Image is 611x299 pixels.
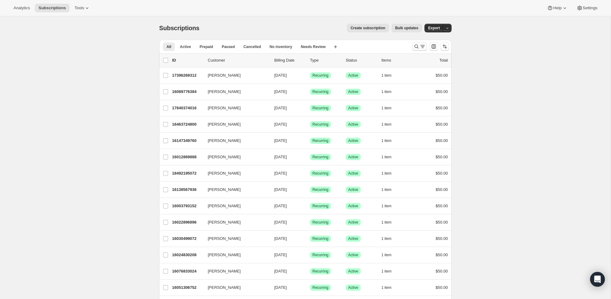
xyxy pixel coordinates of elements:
[573,4,601,12] button: Settings
[10,4,34,12] button: Analytics
[204,152,266,162] button: [PERSON_NAME]
[204,103,266,113] button: [PERSON_NAME]
[436,73,448,78] span: $50.00
[172,187,203,193] p: 16138567936
[381,87,398,96] button: 1 item
[381,106,392,111] span: 1 item
[35,4,70,12] button: Subscriptions
[381,253,392,257] span: 1 item
[436,236,448,241] span: $50.00
[381,202,398,210] button: 1 item
[172,120,448,129] div: 16463724800[PERSON_NAME][DATE]SuccessRecurringSuccessActive1 item$50.00
[440,57,448,63] p: Total
[204,234,266,244] button: [PERSON_NAME]
[348,253,358,257] span: Active
[274,187,287,192] span: [DATE]
[274,220,287,224] span: [DATE]
[172,252,203,258] p: 16024830208
[274,73,287,78] span: [DATE]
[381,171,392,176] span: 1 item
[172,283,448,292] div: 16051306752[PERSON_NAME][DATE]SuccessRecurringSuccessActive1 item$50.00
[381,138,392,143] span: 1 item
[381,122,392,127] span: 1 item
[381,71,398,80] button: 1 item
[274,122,287,127] span: [DATE]
[274,204,287,208] span: [DATE]
[204,266,266,276] button: [PERSON_NAME]
[172,136,448,145] div: 16147349760[PERSON_NAME][DATE]SuccessRecurringSuccessActive1 item$50.00
[310,57,341,63] div: Type
[312,106,328,111] span: Recurring
[429,42,438,51] button: Customize table column order and visibility
[204,119,266,129] button: [PERSON_NAME]
[208,203,241,209] span: [PERSON_NAME]
[274,57,305,63] p: Billing Date
[381,218,398,227] button: 1 item
[381,169,398,178] button: 1 item
[204,185,266,195] button: [PERSON_NAME]
[167,44,171,49] span: All
[312,269,328,274] span: Recurring
[436,220,448,224] span: $50.00
[204,168,266,178] button: [PERSON_NAME]
[243,44,261,49] span: Cancelled
[348,138,358,143] span: Active
[348,171,358,176] span: Active
[436,204,448,208] span: $50.00
[208,138,241,144] span: [PERSON_NAME]
[71,4,94,12] button: Tools
[274,106,287,110] span: [DATE]
[172,89,203,95] p: 16089776384
[208,219,241,225] span: [PERSON_NAME]
[204,250,266,260] button: [PERSON_NAME]
[312,138,328,143] span: Recurring
[381,136,398,145] button: 1 item
[208,252,241,258] span: [PERSON_NAME]
[348,155,358,160] span: Active
[172,268,203,274] p: 16076833024
[583,6,597,10] span: Settings
[348,122,358,127] span: Active
[274,269,287,273] span: [DATE]
[208,154,241,160] span: [PERSON_NAME]
[381,236,392,241] span: 1 item
[208,285,241,291] span: [PERSON_NAME]
[172,169,448,178] div: 18492195072[PERSON_NAME][DATE]SuccessRecurringSuccessActive1 item$50.00
[301,44,326,49] span: Needs Review
[381,251,398,259] button: 1 item
[312,89,328,94] span: Recurring
[172,154,203,160] p: 16012869888
[440,42,449,51] button: Sort the results
[312,73,328,78] span: Recurring
[346,57,376,63] p: Status
[208,236,241,242] span: [PERSON_NAME]
[312,122,328,127] span: Recurring
[424,24,444,32] button: Export
[312,285,328,290] span: Recurring
[172,285,203,291] p: 16051306752
[172,153,448,161] div: 16012869888[PERSON_NAME][DATE]SuccessRecurringSuccessActive1 item$50.00
[208,170,241,176] span: [PERSON_NAME]
[312,236,328,241] span: Recurring
[274,171,287,176] span: [DATE]
[172,251,448,259] div: 16024830208[PERSON_NAME][DATE]SuccessRecurringSuccessActive1 item$50.00
[348,89,358,94] span: Active
[412,42,427,51] button: Search and filter results
[436,253,448,257] span: $50.00
[172,236,203,242] p: 16030499072
[381,269,392,274] span: 1 item
[348,269,358,274] span: Active
[312,253,328,257] span: Recurring
[199,44,213,49] span: Prepaid
[172,72,203,79] p: 17396269312
[208,57,269,63] p: Customer
[274,155,287,159] span: [DATE]
[312,220,328,225] span: Recurring
[208,268,241,274] span: [PERSON_NAME]
[204,201,266,211] button: [PERSON_NAME]
[172,203,203,209] p: 16003793152
[172,57,203,63] p: ID
[381,187,392,192] span: 1 item
[172,71,448,80] div: 17396269312[PERSON_NAME][DATE]SuccessRecurringSuccessActive1 item$50.00
[381,89,392,94] span: 1 item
